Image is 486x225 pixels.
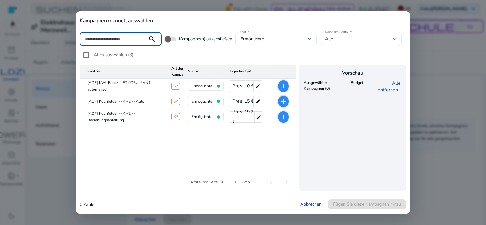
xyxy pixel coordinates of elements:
[233,97,253,106] span: Preis: 15 €
[280,113,287,121] mat-icon: add
[171,98,180,105] span: SP
[224,65,268,79] mat-header-cell: Tagesbudget
[166,65,183,79] mat-header-cell: Art der Kampagne
[280,98,287,105] mat-icon: add
[191,114,212,119] h4: ermöglichte
[171,83,180,90] span: SP
[220,179,224,185] div: 50
[80,65,166,79] mat-header-cell: Feldzug
[171,113,180,120] span: SP
[234,179,253,185] div: 1 – 3 von 3
[183,65,224,79] mat-header-cell: Status
[94,52,133,58] span: Alles auswählen (3)
[233,81,253,91] span: Preis: 10 €
[80,201,97,208] p: 0 Artikel
[325,36,333,42] span: Alle
[325,30,352,34] mat-label: Name des Portfolios
[240,30,249,34] mat-label: Status
[80,109,166,125] mat-cell: [ADF] Kochfelder -- KM2 -- Bedienungsanleitung
[253,96,262,107] mat-icon: edit
[144,35,160,43] mat-icon: search
[191,84,212,88] h4: ermöglichte
[233,107,255,127] span: Preis: 19,2 €
[253,81,262,92] mat-icon: edit
[378,80,400,93] a: Alle entfernen
[80,94,166,109] mat-cell: [ADF] Kochfelder -- KM2 -- Auto
[179,36,232,42] span: Kampagne(n) ausschließen
[302,78,347,95] th: Ausgewählte Kampagnen (0)
[280,82,287,90] mat-icon: add
[302,70,403,76] h4: Vorschau
[300,201,322,207] a: Abbrechen
[254,112,262,122] mat-icon: edit
[240,36,264,42] span: ermöglichte
[80,79,166,94] mat-cell: [ADF] KVA-Farbe -- FT-9D3U-PVN4 -- automatisch
[191,179,219,185] div: Artikel pro Seite:
[80,18,406,24] h4: Kampagnen manuell auswählen
[191,99,212,104] h4: ermöglichte
[347,78,367,95] th: Budget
